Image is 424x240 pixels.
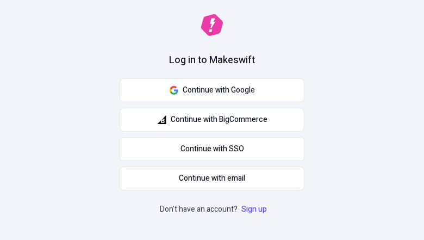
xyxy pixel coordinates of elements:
a: Sign up [239,204,269,215]
span: Continue with email [179,173,245,184]
a: Continue with SSO [120,137,304,161]
span: Continue with Google [183,84,255,96]
span: Continue with BigCommerce [171,114,267,126]
p: Don't have an account? [160,204,269,216]
h1: Log in to Makeswift [169,53,255,67]
button: Continue with BigCommerce [120,108,304,132]
button: Continue with email [120,167,304,190]
button: Continue with Google [120,78,304,102]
